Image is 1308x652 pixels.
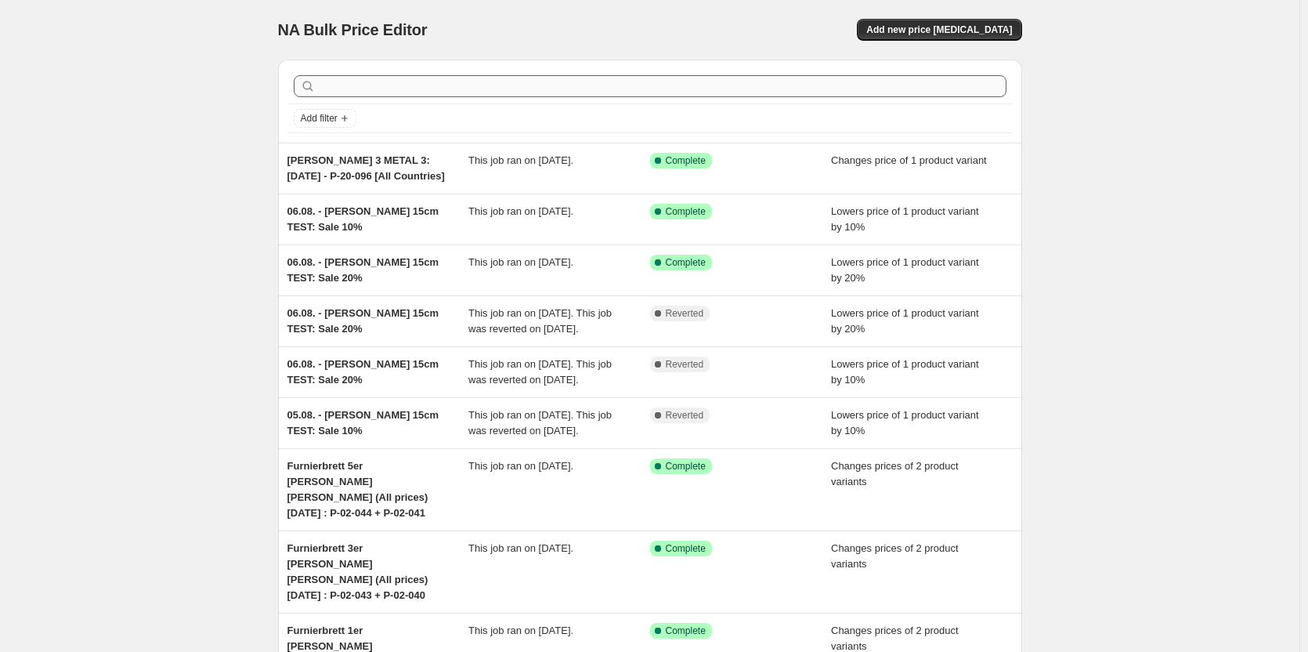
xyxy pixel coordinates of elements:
[666,460,706,473] span: Complete
[866,24,1012,36] span: Add new price [MEDICAL_DATA]
[287,409,439,436] span: 05.08. - [PERSON_NAME] 15cm TEST: Sale 10%
[294,109,356,128] button: Add filter
[831,358,979,386] span: Lowers price of 1 product variant by 10%
[468,409,612,436] span: This job ran on [DATE]. This job was reverted on [DATE].
[666,358,704,371] span: Reverted
[831,205,979,233] span: Lowers price of 1 product variant by 10%
[666,205,706,218] span: Complete
[468,625,573,636] span: This job ran on [DATE].
[278,21,428,38] span: NA Bulk Price Editor
[666,154,706,167] span: Complete
[666,625,706,637] span: Complete
[831,542,959,570] span: Changes prices of 2 product variants
[831,625,959,652] span: Changes prices of 2 product variants
[287,154,445,182] span: [PERSON_NAME] 3 METAL 3: [DATE] - P-20-096 [All Countries]
[468,460,573,472] span: This job ran on [DATE].
[666,307,704,320] span: Reverted
[831,409,979,436] span: Lowers price of 1 product variant by 10%
[831,460,959,487] span: Changes prices of 2 product variants
[857,19,1021,41] button: Add new price [MEDICAL_DATA]
[666,409,704,422] span: Reverted
[287,307,439,335] span: 06.08. - [PERSON_NAME] 15cm TEST: Sale 20%
[287,256,439,284] span: 06.08. - [PERSON_NAME] 15cm TEST: Sale 20%
[468,307,612,335] span: This job ran on [DATE]. This job was reverted on [DATE].
[468,205,573,217] span: This job ran on [DATE].
[468,358,612,386] span: This job ran on [DATE]. This job was reverted on [DATE].
[287,205,439,233] span: 06.08. - [PERSON_NAME] 15cm TEST: Sale 10%
[831,154,987,166] span: Changes price of 1 product variant
[468,256,573,268] span: This job ran on [DATE].
[468,542,573,554] span: This job ran on [DATE].
[666,256,706,269] span: Complete
[831,256,979,284] span: Lowers price of 1 product variant by 20%
[666,542,706,555] span: Complete
[301,112,338,125] span: Add filter
[831,307,979,335] span: Lowers price of 1 product variant by 20%
[468,154,573,166] span: This job ran on [DATE].
[287,460,428,519] span: Furnierbrett 5er [PERSON_NAME] [PERSON_NAME] (All prices) [DATE] : P-02-044 + P-02-041
[287,542,428,601] span: Furnierbrett 3er [PERSON_NAME] [PERSON_NAME] (All prices) [DATE] : P-02-043 + P-02-040
[287,358,439,386] span: 06.08. - [PERSON_NAME] 15cm TEST: Sale 20%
